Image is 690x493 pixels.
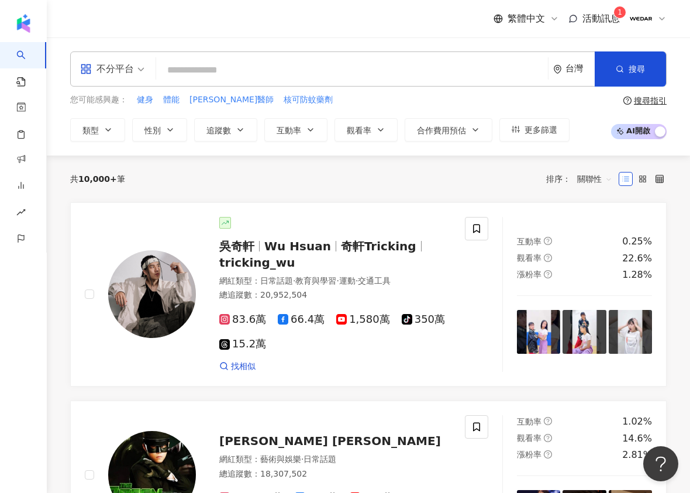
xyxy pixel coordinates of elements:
span: [PERSON_NAME] [PERSON_NAME] [219,434,441,448]
iframe: Help Scout Beacon - Open [643,446,678,481]
span: 15.2萬 [219,338,266,350]
div: 台灣 [565,64,595,74]
button: 觀看率 [334,118,398,142]
span: 交通工具 [358,276,391,285]
div: 22.6% [622,252,652,265]
div: 0.25% [622,235,652,248]
span: appstore [80,63,92,75]
span: 觀看率 [517,253,541,263]
span: 運動 [339,276,356,285]
span: 藝術與娛樂 [260,454,301,464]
img: 07016.png [630,8,652,30]
span: 教育與學習 [295,276,336,285]
span: question-circle [544,434,552,442]
span: question-circle [544,237,552,245]
button: 體能 [163,94,180,106]
div: 1.28% [622,268,652,281]
span: 吳奇軒 [219,239,254,253]
span: 漲粉率 [517,270,541,279]
span: 奇軒Tricking [341,239,416,253]
a: search [16,42,40,88]
span: · [336,276,339,285]
span: 性別 [144,126,161,135]
div: 總追蹤數 ： 20,952,504 [219,289,468,301]
div: 共 筆 [70,174,125,184]
span: 漲粉率 [517,450,541,459]
img: logo icon [14,14,33,33]
div: 2.81% [622,449,652,461]
span: · [356,276,358,285]
span: 日常話題 [260,276,293,285]
span: 繁體中文 [508,12,545,25]
span: 追蹤數 [206,126,231,135]
button: 更多篩選 [499,118,570,142]
a: 找相似 [219,361,256,373]
span: 83.6萬 [219,313,266,326]
span: 活動訊息 [582,13,620,24]
span: 健身 [137,94,153,106]
img: post-image [563,310,606,353]
div: 1.02% [622,415,652,428]
button: 類型 [70,118,125,142]
span: 類型 [82,126,99,135]
a: KOL Avatar吳奇軒Wu Hsuan奇軒Trickingtricking_wu網紅類型：日常話題·教育與學習·運動·交通工具總追蹤數：20,952,50483.6萬66.4萬1,580萬3... [70,202,667,387]
span: 10,000+ [78,174,117,184]
span: 66.4萬 [278,313,325,326]
span: 關聯性 [577,170,612,188]
div: 排序： [546,170,619,188]
span: question-circle [544,450,552,458]
img: KOL Avatar [108,250,196,338]
button: 合作費用預估 [405,118,492,142]
span: 您可能感興趣： [70,94,127,106]
span: question-circle [623,96,632,105]
div: 總追蹤數 ： 18,307,502 [219,468,451,480]
div: 14.6% [622,432,652,445]
span: [PERSON_NAME]醫師 [189,94,274,106]
span: 350萬 [402,313,445,326]
span: environment [553,65,562,74]
span: question-circle [544,270,552,278]
span: 核可防蚊藥劑 [284,94,333,106]
sup: 1 [614,6,626,18]
div: 不分平台 [80,60,134,78]
span: tricking_wu [219,256,295,270]
span: 找相似 [231,361,256,373]
span: rise [16,201,26,227]
img: post-image [609,310,652,353]
span: 更多篩選 [525,125,557,135]
button: 互動率 [264,118,327,142]
button: 搜尋 [595,51,666,87]
span: 互動率 [517,237,541,246]
button: [PERSON_NAME]醫師 [189,94,274,106]
span: 搜尋 [629,64,645,74]
span: 體能 [163,94,180,106]
span: question-circle [544,254,552,262]
button: 追蹤數 [194,118,257,142]
span: 1 [617,8,622,16]
span: 觀看率 [347,126,371,135]
button: 健身 [136,94,154,106]
button: 性別 [132,118,187,142]
div: 搜尋指引 [634,96,667,105]
span: 觀看率 [517,433,541,443]
span: question-circle [544,417,552,425]
span: 日常話題 [303,454,336,464]
img: post-image [517,310,560,353]
span: · [293,276,295,285]
div: 網紅類型 ： [219,275,468,287]
span: Wu Hsuan [264,239,331,253]
div: 網紅類型 ： [219,454,451,466]
button: 核可防蚊藥劑 [283,94,333,106]
span: 合作費用預估 [417,126,466,135]
span: 互動率 [277,126,301,135]
span: 1,580萬 [336,313,390,326]
span: 互動率 [517,417,541,426]
span: · [301,454,303,464]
